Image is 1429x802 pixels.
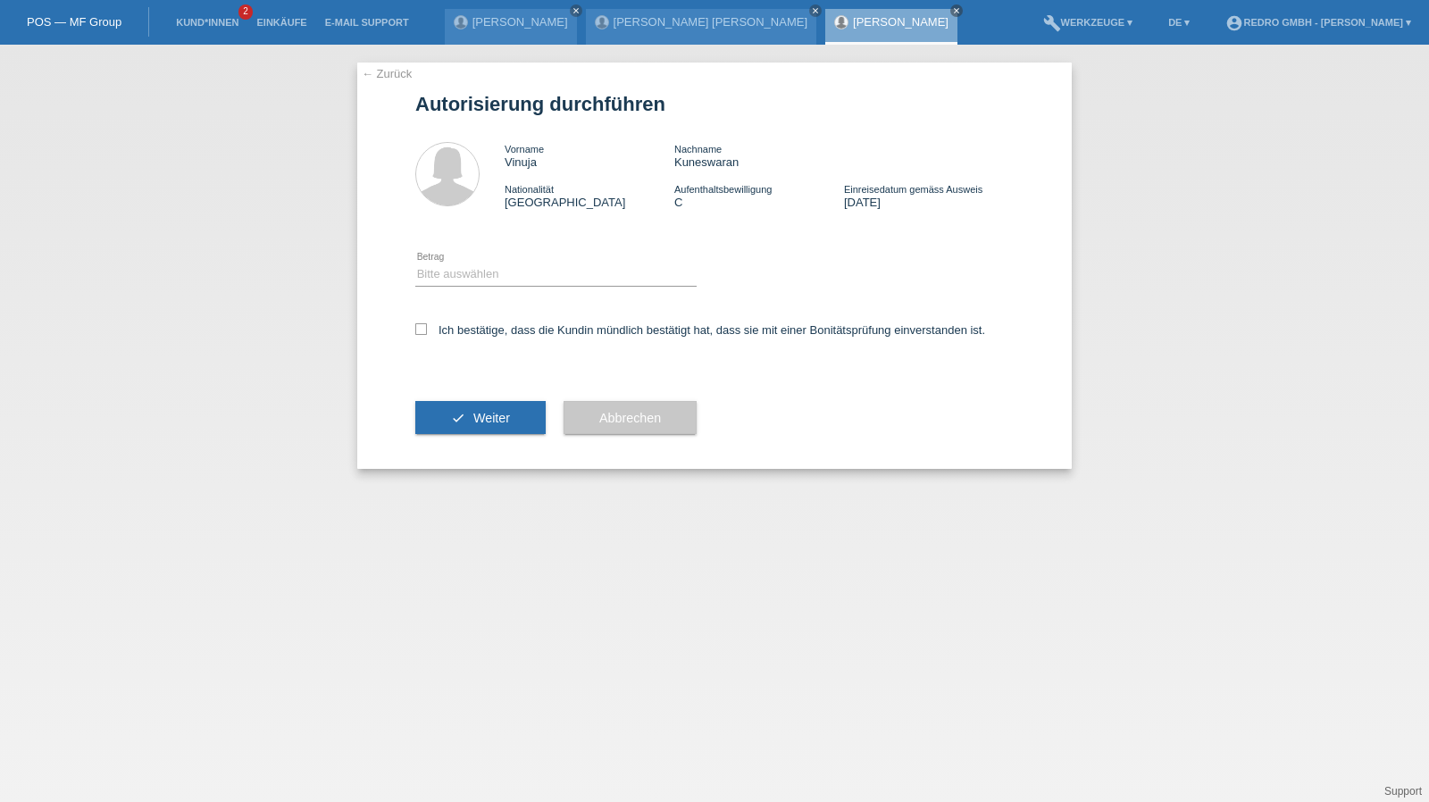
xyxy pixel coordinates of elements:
[505,182,674,209] div: [GEOGRAPHIC_DATA]
[362,67,412,80] a: ← Zurück
[674,144,722,155] span: Nachname
[599,411,661,425] span: Abbrechen
[844,184,982,195] span: Einreisedatum gemäss Ausweis
[316,17,418,28] a: E-Mail Support
[674,182,844,209] div: C
[572,6,581,15] i: close
[473,411,510,425] span: Weiter
[505,144,544,155] span: Vorname
[238,4,253,20] span: 2
[505,184,554,195] span: Nationalität
[674,184,772,195] span: Aufenthaltsbewilligung
[415,401,546,435] button: check Weiter
[1216,17,1420,28] a: account_circleRedro GmbH - [PERSON_NAME] ▾
[811,6,820,15] i: close
[1225,14,1243,32] i: account_circle
[1384,785,1422,798] a: Support
[451,411,465,425] i: check
[415,323,985,337] label: Ich bestätige, dass die Kundin mündlich bestätigt hat, dass sie mit einer Bonitätsprüfung einvers...
[247,17,315,28] a: Einkäufe
[1043,14,1061,32] i: build
[950,4,963,17] a: close
[472,15,568,29] a: [PERSON_NAME]
[505,142,674,169] div: Vinuja
[570,4,582,17] a: close
[844,182,1014,209] div: [DATE]
[809,4,822,17] a: close
[415,93,1014,115] h1: Autorisierung durchführen
[674,142,844,169] div: Kuneswaran
[27,15,121,29] a: POS — MF Group
[1034,17,1142,28] a: buildWerkzeuge ▾
[1159,17,1199,28] a: DE ▾
[614,15,807,29] a: [PERSON_NAME] [PERSON_NAME]
[167,17,247,28] a: Kund*innen
[853,15,948,29] a: [PERSON_NAME]
[564,401,697,435] button: Abbrechen
[952,6,961,15] i: close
